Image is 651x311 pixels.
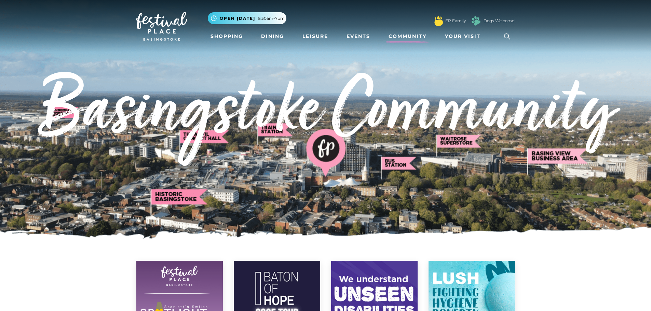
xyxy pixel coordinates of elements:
[442,30,487,43] a: Your Visit
[220,15,255,22] span: Open [DATE]
[300,30,331,43] a: Leisure
[208,12,286,24] button: Open [DATE] 9.30am-7pm
[445,18,466,24] a: FP Family
[208,30,246,43] a: Shopping
[386,30,429,43] a: Community
[258,30,287,43] a: Dining
[445,33,480,40] span: Your Visit
[344,30,373,43] a: Events
[258,15,285,22] span: 9.30am-7pm
[136,12,187,41] img: Festival Place Logo
[484,18,515,24] a: Dogs Welcome!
